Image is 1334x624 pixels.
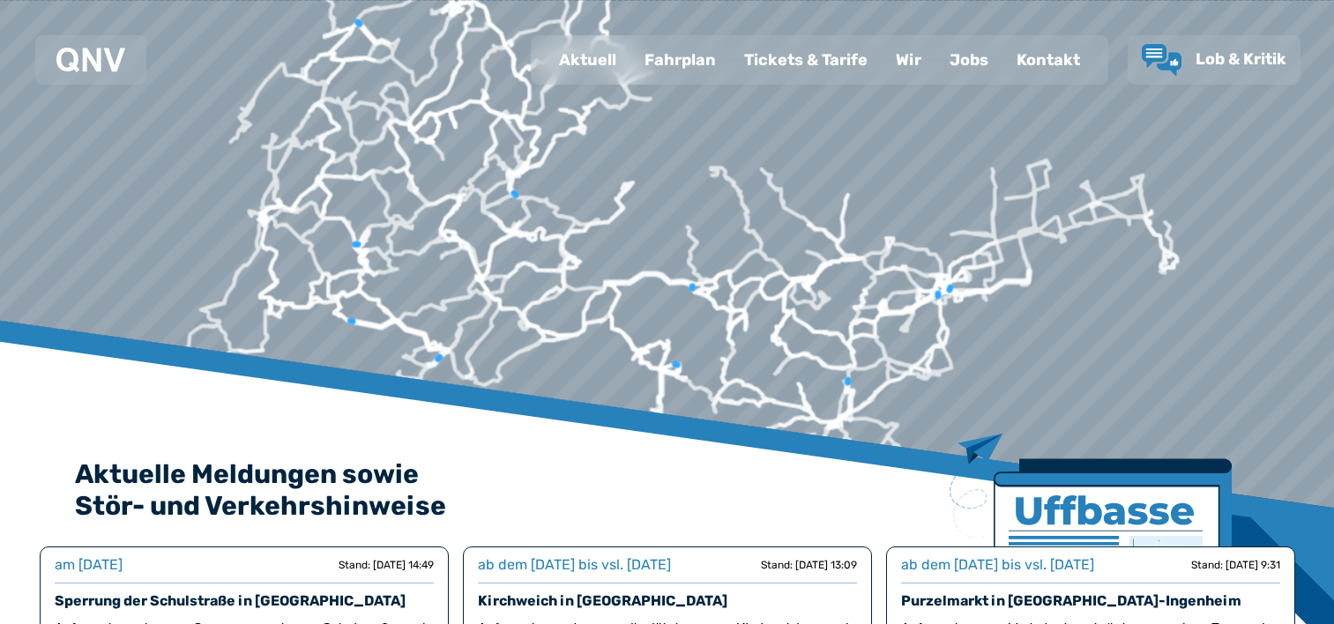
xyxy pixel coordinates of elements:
[630,37,730,83] a: Fahrplan
[935,37,1002,83] a: Jobs
[55,554,123,576] div: am [DATE]
[339,558,434,572] div: Stand: [DATE] 14:49
[730,37,882,83] a: Tickets & Tarife
[1142,44,1286,76] a: Lob & Kritik
[478,592,727,609] a: Kirchweich in [GEOGRAPHIC_DATA]
[882,37,935,83] a: Wir
[901,592,1241,609] a: Purzelmarkt in [GEOGRAPHIC_DATA]-Ingenheim
[1002,37,1094,83] a: Kontakt
[56,48,125,72] img: QNV Logo
[478,554,671,576] div: ab dem [DATE] bis vsl. [DATE]
[761,558,857,572] div: Stand: [DATE] 13:09
[1191,558,1280,572] div: Stand: [DATE] 9:31
[75,458,1260,522] h2: Aktuelle Meldungen sowie Stör- und Verkehrshinweise
[901,554,1094,576] div: ab dem [DATE] bis vsl. [DATE]
[56,42,125,78] a: QNV Logo
[545,37,630,83] a: Aktuell
[1196,49,1286,69] span: Lob & Kritik
[55,592,406,609] a: Sperrung der Schulstraße in [GEOGRAPHIC_DATA]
